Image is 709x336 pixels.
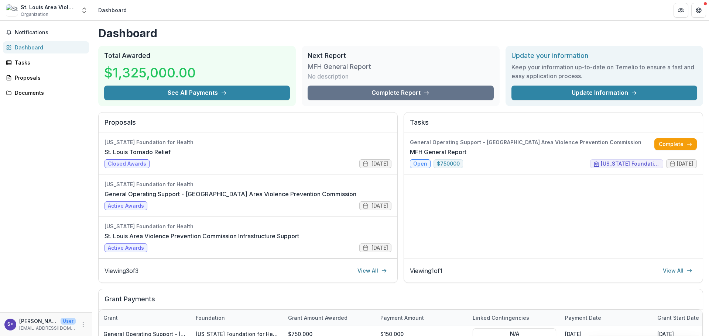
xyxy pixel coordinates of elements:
a: Complete [654,138,697,150]
span: Organization [21,11,48,18]
a: View All [658,265,697,277]
div: Grant amount awarded [284,314,352,322]
a: Update Information [511,86,697,100]
div: Payment date [561,310,653,326]
p: [EMAIL_ADDRESS][DOMAIN_NAME] [19,325,76,332]
button: Partners [674,3,688,18]
p: No description [308,72,349,81]
div: Grant [99,314,122,322]
h2: Grant Payments [105,295,697,309]
div: Linked Contingencies [468,310,561,326]
div: Foundation [191,310,284,326]
button: Notifications [3,27,89,38]
a: St. Louis Tornado Relief [105,148,171,156]
div: Grant [99,310,191,326]
button: See All Payments [104,86,290,100]
div: Payment Amount [376,314,428,322]
h2: Update your information [511,52,697,60]
a: Proposals [3,72,89,84]
div: St. Louis Area Violence Prevention Commission [21,3,76,11]
p: Viewing 3 of 3 [105,266,138,275]
h2: Proposals [105,118,391,132]
a: St. Louis Area Violence Prevention Commission Infrastructure Support [105,232,299,240]
a: View All [353,265,391,277]
h3: $1,325,000.00 [104,63,196,83]
a: Documents [3,87,89,99]
a: Tasks [3,56,89,69]
p: User [61,318,76,325]
div: Dashboard [98,6,127,14]
div: Tasks [15,59,83,66]
a: Complete Report [308,86,493,100]
div: Dashboard [15,44,83,51]
button: Get Help [691,3,706,18]
div: Payment Amount [376,310,468,326]
button: Open entity switcher [79,3,89,18]
img: St. Louis Area Violence Prevention Commission [6,4,18,16]
h2: Total Awarded [104,52,290,60]
a: MFH General Report [410,148,466,156]
div: Grant start date [653,314,703,322]
div: Proposals [15,74,83,82]
h1: Dashboard [98,27,703,40]
nav: breadcrumb [95,5,130,15]
div: Linked Contingencies [468,314,534,322]
div: Payment date [561,314,606,322]
div: Foundation [191,314,229,322]
span: Notifications [15,30,86,36]
h3: MFH General Report [308,63,371,71]
a: General Operating Support - [GEOGRAPHIC_DATA] Area Violence Prevention Commission [105,190,356,198]
h3: Keep your information up-to-date on Temelio to ensure a fast and easy application process. [511,63,697,80]
div: Grant amount awarded [284,310,376,326]
p: [PERSON_NAME] <[EMAIL_ADDRESS][DOMAIN_NAME]> [19,317,58,325]
div: Serena Muhammad <smuhammad@stlmhb.org> [7,322,13,327]
p: Viewing 1 of 1 [410,266,442,275]
button: More [79,320,88,329]
h2: Next Report [308,52,493,60]
a: Dashboard [3,41,89,53]
div: Documents [15,89,83,97]
h2: Tasks [410,118,697,132]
